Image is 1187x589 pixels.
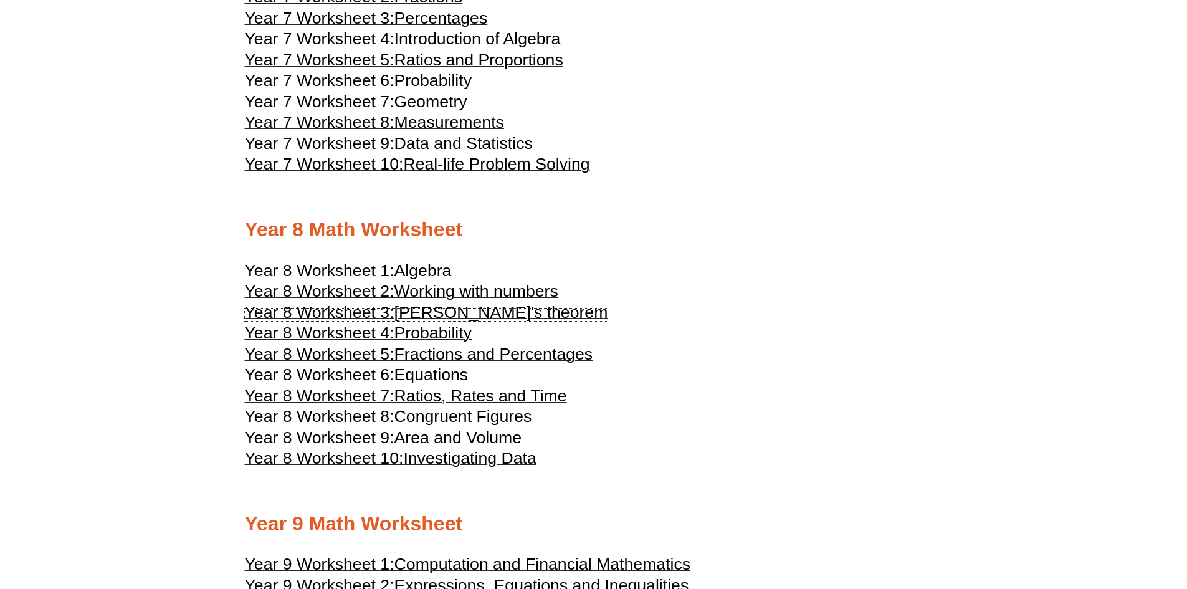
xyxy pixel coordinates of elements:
[394,303,608,322] span: [PERSON_NAME]'s theorem
[394,71,472,90] span: Probability
[245,365,394,384] span: Year 8 Worksheet 6:
[245,56,563,69] a: Year 7 Worksheet 5:Ratios and Proportions
[394,50,563,69] span: Ratios and Proportions
[394,282,558,300] span: Working with numbers
[245,282,394,300] span: Year 8 Worksheet 2:
[245,449,404,467] span: Year 8 Worksheet 10:
[394,92,467,111] span: Geometry
[245,350,593,363] a: Year 8 Worksheet 5:Fractions and Percentages
[245,560,691,573] a: Year 9 Worksheet 1:Computation and Financial Mathematics
[245,35,561,47] a: Year 7 Worksheet 4:Introduction of Algebra
[394,407,532,426] span: Congruent Figures
[245,454,536,467] a: Year 8 Worksheet 10:Investigating Data
[245,309,608,321] a: Year 8 Worksheet 3:[PERSON_NAME]'s theorem
[245,71,394,90] span: Year 7 Worksheet 6:
[394,323,472,342] span: Probability
[245,303,394,322] span: Year 8 Worksheet 3:
[394,134,533,153] span: Data and Statistics
[245,392,567,405] a: Year 8 Worksheet 7:Ratios, Rates and Time
[245,371,469,383] a: Year 8 Worksheet 6:Equations
[245,92,394,111] span: Year 7 Worksheet 7:
[980,448,1187,589] iframe: Chat Widget
[245,155,404,173] span: Year 7 Worksheet 10:
[245,98,467,110] a: Year 7 Worksheet 7:Geometry
[245,118,504,131] a: Year 7 Worksheet 8:Measurements
[245,261,394,280] span: Year 8 Worksheet 1:
[245,428,394,447] span: Year 8 Worksheet 9:
[245,413,532,425] a: Year 8 Worksheet 8:Congruent Figures
[245,329,472,342] a: Year 8 Worksheet 4:Probability
[394,345,593,363] span: Fractions and Percentages
[394,386,567,405] span: Ratios, Rates and Time
[245,140,533,152] a: Year 7 Worksheet 9:Data and Statistics
[245,14,488,27] a: Year 7 Worksheet 3:Percentages
[245,407,394,426] span: Year 8 Worksheet 8:
[394,261,452,280] span: Algebra
[245,113,394,132] span: Year 7 Worksheet 8:
[245,323,394,342] span: Year 8 Worksheet 4:
[245,511,943,537] h2: Year 9 Math Worksheet
[245,555,394,573] span: Year 9 Worksheet 1:
[245,267,452,279] a: Year 8 Worksheet 1:Algebra
[245,345,394,363] span: Year 8 Worksheet 5:
[394,428,522,447] span: Area and Volume
[403,449,536,467] span: Investigating Data
[245,50,394,69] span: Year 7 Worksheet 5:
[394,365,469,384] span: Equations
[245,9,394,27] span: Year 7 Worksheet 3:
[245,386,394,405] span: Year 8 Worksheet 7:
[245,77,472,89] a: Year 7 Worksheet 6:Probability
[394,9,488,27] span: Percentages
[245,287,558,300] a: Year 8 Worksheet 2:Working with numbers
[394,29,561,48] span: Introduction of Algebra
[403,155,589,173] span: Real-life Problem Solving
[394,113,504,132] span: Measurements
[394,555,691,573] span: Computation and Financial Mathematics
[245,434,522,446] a: Year 8 Worksheet 9:Area and Volume
[245,160,590,173] a: Year 7 Worksheet 10:Real-life Problem Solving
[245,29,394,48] span: Year 7 Worksheet 4:
[245,134,394,153] span: Year 7 Worksheet 9:
[245,217,943,243] h2: Year 8 Math Worksheet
